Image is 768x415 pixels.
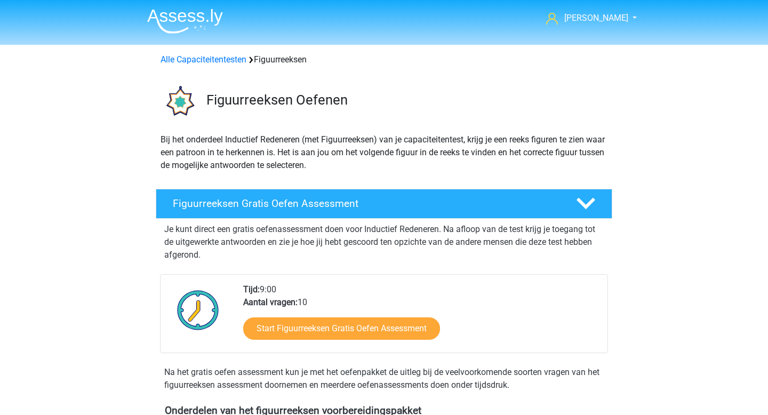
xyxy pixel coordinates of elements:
[161,133,607,172] p: Bij het onderdeel Inductief Redeneren (met Figuurreeksen) van je capaciteitentest, krijg je een r...
[171,283,225,337] img: Klok
[160,366,608,392] div: Na het gratis oefen assessment kun je met het oefenpakket de uitleg bij de veelvoorkomende soorte...
[156,79,202,124] img: figuurreeksen
[173,197,559,210] h4: Figuurreeksen Gratis Oefen Assessment
[151,189,617,219] a: Figuurreeksen Gratis Oefen Assessment
[156,53,612,66] div: Figuurreeksen
[542,12,629,25] a: [PERSON_NAME]
[243,317,440,340] a: Start Figuurreeksen Gratis Oefen Assessment
[243,297,298,307] b: Aantal vragen:
[147,9,223,34] img: Assessly
[206,92,604,108] h3: Figuurreeksen Oefenen
[235,283,607,353] div: 9:00 10
[243,284,260,294] b: Tijd:
[564,13,628,23] span: [PERSON_NAME]
[161,54,246,65] a: Alle Capaciteitentesten
[164,223,604,261] p: Je kunt direct een gratis oefenassessment doen voor Inductief Redeneren. Na afloop van de test kr...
